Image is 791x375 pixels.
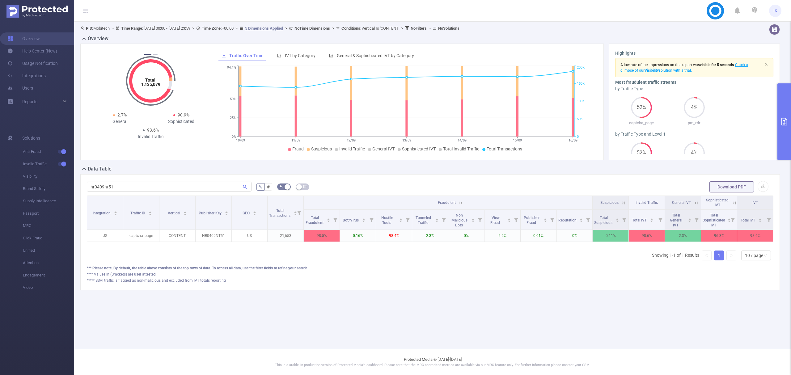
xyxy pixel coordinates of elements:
[645,68,659,73] b: Visibility
[758,217,762,221] div: Sort
[329,53,333,58] i: icon: bar-chart
[123,230,159,242] p: captcha_page
[600,200,619,205] span: Suspicious
[544,217,547,219] i: icon: caret-up
[7,70,46,82] a: Integrations
[773,5,777,17] span: IK
[87,230,123,242] p: JS
[285,53,315,58] span: IVT by Category
[147,128,159,133] span: 93.6%
[331,210,340,230] i: Filter menu
[714,251,724,260] a: 1
[650,217,654,221] div: Sort
[148,210,152,214] div: Sort
[141,82,160,87] tspan: 1,135,079
[577,135,579,139] tspan: 0
[339,146,365,151] span: Invalid Traffic
[225,213,228,215] i: icon: caret-down
[416,216,431,225] span: Tunneled Traffic
[629,230,665,242] p: 98.6%
[577,117,583,121] tspan: 50K
[340,230,376,242] p: 0.16%
[727,217,731,219] i: icon: caret-up
[728,210,737,230] i: Filter menu
[412,230,448,242] p: 2.3%
[631,105,652,110] span: 52%
[615,80,676,85] b: Most fraudulent traffic streams
[362,217,366,221] div: Sort
[294,26,330,31] b: No Time Dimensions
[168,211,181,215] span: Vertical
[294,213,297,215] i: icon: caret-down
[548,210,556,230] i: Filter menu
[153,54,158,55] button: 2
[232,230,268,242] p: US
[23,207,74,220] span: Passport
[636,200,658,205] span: Invalid Traffic
[303,185,307,188] i: icon: table
[225,210,228,214] div: Sort
[402,138,411,142] tspan: 13/09
[7,32,40,45] a: Overview
[267,184,270,189] span: #
[652,251,699,260] li: Showing 1-1 of 1 Results
[22,95,37,108] a: Reports
[269,209,291,218] span: Total Transactions
[577,99,585,103] tspan: 100K
[403,210,412,230] i: Filter menu
[764,254,767,258] i: icon: down
[665,230,701,242] p: 2.3%
[87,265,773,271] div: *** Please note, By default, the table above consists of the top rows of data. To access all data...
[245,26,283,31] u: 5 Dimensions Applied
[435,220,438,221] i: icon: caret-down
[202,26,222,31] b: Time Zone:
[615,131,773,137] div: by Traffic Type and Level 1
[451,213,467,227] span: Non Malicious Bots
[579,217,583,221] div: Sort
[130,211,146,215] span: Traffic ID
[148,210,152,212] i: icon: caret-up
[183,213,187,215] i: icon: caret-down
[411,26,427,31] b: No Filters
[304,230,340,242] p: 98.5%
[23,183,74,195] span: Brand Safety
[121,26,143,31] b: Time Range:
[253,213,256,215] i: icon: caret-down
[253,210,256,214] div: Sort
[178,112,189,117] span: 90.9%
[705,254,709,257] i: icon: left
[306,216,324,225] span: Total Fraudulent
[87,272,773,277] div: **** Values in (Brackets) are user attested
[236,138,245,142] tspan: 10/09
[110,26,116,31] span: >
[23,170,74,183] span: Visibility
[23,158,74,170] span: Invalid Traffic
[730,254,733,257] i: icon: right
[700,63,734,67] b: visible for 5 seconds
[80,26,86,30] i: icon: user
[709,181,754,192] button: Download PDF
[230,97,236,101] tspan: 50%
[114,210,117,214] div: Sort
[399,220,403,221] i: icon: caret-down
[327,217,330,221] div: Sort
[524,216,539,225] span: Publisher Fraud
[23,257,74,269] span: Attention
[670,213,682,227] span: Total General IVT
[487,146,522,151] span: Total Transactions
[23,145,74,158] span: Anti-Fraud
[616,220,619,221] i: icon: caret-down
[580,217,583,219] i: icon: caret-up
[292,146,304,151] span: Fraud
[650,217,654,219] i: icon: caret-up
[183,210,187,214] div: Sort
[229,53,264,58] span: Traffic Over Time
[74,349,791,375] footer: Protected Media © [DATE]-[DATE]
[764,61,768,68] button: icon: close
[343,218,360,222] span: Bot/Virus
[513,138,522,142] tspan: 15/09
[88,35,108,42] h2: Overview
[557,230,593,242] p: 0%
[295,196,303,230] i: Filter menu
[701,230,737,242] p: 96.3%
